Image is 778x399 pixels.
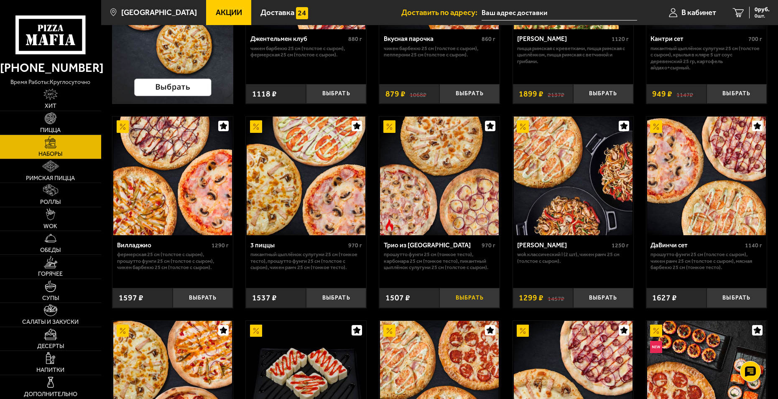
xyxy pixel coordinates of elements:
span: 1597 ₽ [119,294,143,302]
s: 2137 ₽ [548,90,564,98]
s: 1068 ₽ [410,90,426,98]
p: Чикен Барбекю 25 см (толстое с сыром), Фермерская 25 см (толстое с сыром). [250,45,362,58]
img: Трио из Рио [380,117,499,235]
span: 860 г [482,36,495,43]
span: Супы [42,295,59,301]
p: Фермерская 25 см (толстое с сыром), Прошутто Фунги 25 см (толстое с сыром), Чикен Барбекю 25 см (... [117,251,229,271]
span: 1120 г [612,36,629,43]
a: АкционныйВилла Капри [513,117,633,235]
span: 1537 ₽ [252,294,277,302]
span: Напитки [36,367,64,373]
span: Салаты и закуски [22,319,79,325]
p: Wok классический L (2 шт), Чикен Ранч 25 см (толстое с сыром). [517,251,629,264]
span: Обеды [40,247,61,253]
span: Десерты [37,343,64,349]
span: 1507 ₽ [385,294,410,302]
div: Трио из [GEOGRAPHIC_DATA] [384,241,480,249]
button: Выбрать [707,84,767,104]
span: 1627 ₽ [652,294,677,302]
img: Акционный [117,120,129,132]
a: Акционный3 пиццы [246,117,366,235]
p: Пикантный цыплёнок сулугуни 25 см (тонкое тесто), Прошутто Фунги 25 см (толстое с сыром), Чикен Р... [250,251,362,271]
span: 700 г [748,36,762,43]
img: Акционный [250,120,262,132]
p: Прошутто Фунги 25 см (тонкое тесто), Карбонара 25 см (тонкое тесто), Пикантный цыплёнок сулугуни ... [384,251,495,271]
img: Острое блюдо [383,219,395,231]
span: В кабинет [681,9,716,17]
span: 970 г [482,242,495,249]
span: 1140 г [745,242,762,249]
img: Акционный [517,120,529,132]
span: Наборы [38,151,62,157]
span: 0 руб. [755,7,770,13]
img: Новинка [650,341,662,353]
button: Выбрать [306,84,366,104]
button: Выбрать [439,288,500,308]
div: 3 пиццы [250,241,346,249]
span: Доставка [260,9,294,17]
span: 1118 ₽ [252,90,277,98]
div: Кантри сет [650,35,746,43]
span: [GEOGRAPHIC_DATA] [121,9,197,17]
s: 1147 ₽ [676,90,693,98]
span: Доставить по адресу: [401,9,482,17]
img: 3 пиццы [247,117,365,235]
a: АкционныйДаВинчи сет [646,117,767,235]
img: Акционный [383,120,395,132]
a: АкционныйОстрое блюдоТрио из Рио [379,117,500,235]
button: Выбрать [573,288,633,308]
button: Выбрать [439,84,500,104]
span: 1299 ₽ [519,294,543,302]
img: Акционный [650,120,662,132]
span: Римская пицца [26,175,75,181]
span: 1290 г [212,242,229,249]
div: Вкусная парочка [384,35,480,43]
div: ДаВинчи сет [650,241,743,249]
span: Хит [45,103,56,109]
a: АкционныйВилладжио [112,117,233,235]
s: 1457 ₽ [548,294,564,302]
div: [PERSON_NAME] [517,35,610,43]
span: Школьная улица, 60 [482,5,637,20]
img: 15daf4d41897b9f0e9f617042186c801.svg [296,7,308,19]
img: Акционный [383,325,395,337]
img: Акционный [117,325,129,337]
p: Прошутто Фунги 25 см (толстое с сыром), Чикен Ранч 25 см (толстое с сыром), Мясная Барбекю 25 см ... [650,251,762,271]
span: Дополнительно [24,391,77,397]
button: Выбрать [707,288,767,308]
span: Роллы [40,199,61,205]
img: ДаВинчи сет [647,117,766,235]
span: 949 ₽ [652,90,672,98]
span: 1250 г [612,242,629,249]
span: 879 ₽ [385,90,406,98]
div: Джентельмен клуб [250,35,346,43]
span: Горячее [38,271,63,277]
div: [PERSON_NAME] [517,241,610,249]
span: Пицца [40,127,61,133]
span: 1899 ₽ [519,90,543,98]
img: Вилла Капри [514,117,633,235]
span: WOK [43,224,57,229]
p: Пицца Римская с креветками, Пицца Римская с цыплёнком, Пицца Римская с ветчиной и грибами. [517,45,629,65]
img: Вилладжио [113,117,232,235]
img: Акционный [650,325,662,337]
p: Пикантный цыплёнок сулугуни 25 см (толстое с сыром), крылья в кляре 5 шт соус деревенский 25 гр, ... [650,45,762,71]
button: Выбрать [573,84,633,104]
span: 970 г [348,242,362,249]
img: Акционный [517,325,529,337]
button: Выбрать [173,288,233,308]
span: 0 шт. [755,13,770,18]
span: Акции [216,9,242,17]
p: Чикен Барбекю 25 см (толстое с сыром), Пепперони 25 см (толстое с сыром). [384,45,495,58]
input: Ваш адрес доставки [482,5,637,20]
div: Вилладжио [117,241,209,249]
span: 880 г [348,36,362,43]
img: Акционный [250,325,262,337]
button: Выбрать [306,288,366,308]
